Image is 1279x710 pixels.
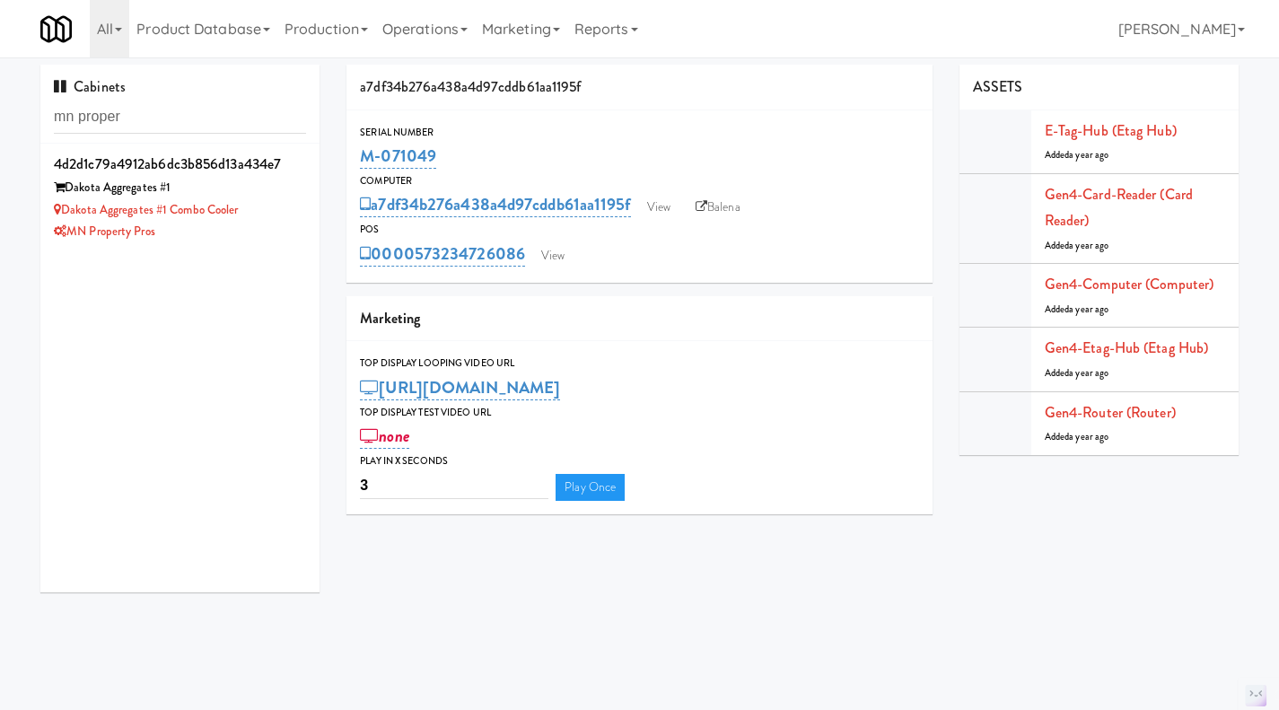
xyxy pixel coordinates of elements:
[1069,366,1108,380] span: a year ago
[360,172,919,190] div: Computer
[54,151,306,178] div: 4d2d1c79a4912ab6dc3b856d13a434e7
[360,192,630,217] a: a7df34b276a438a4d97cddb61aa1195f
[346,65,933,110] div: a7df34b276a438a4d97cddb61aa1195f
[1069,239,1108,252] span: a year ago
[1045,337,1208,358] a: Gen4-etag-hub (Etag Hub)
[360,355,919,373] div: Top Display Looping Video Url
[1045,148,1109,162] span: Added
[1069,148,1108,162] span: a year ago
[54,101,306,134] input: Search cabinets
[1069,430,1108,443] span: a year ago
[360,124,919,142] div: Serial Number
[1045,302,1109,316] span: Added
[360,404,919,422] div: Top Display Test Video Url
[1045,430,1109,443] span: Added
[1045,274,1213,294] a: Gen4-computer (Computer)
[360,424,409,449] a: none
[360,452,919,470] div: Play in X seconds
[54,177,306,199] div: Dakota Aggregates #1
[1045,239,1109,252] span: Added
[1045,184,1193,232] a: Gen4-card-reader (Card Reader)
[360,144,436,169] a: M-071049
[40,144,320,250] li: 4d2d1c79a4912ab6dc3b856d13a434e7Dakota Aggregates #1 Dakota Aggregates #1 Combo CoolerMN Property...
[360,375,560,400] a: [URL][DOMAIN_NAME]
[638,194,679,221] a: View
[1045,366,1109,380] span: Added
[1045,120,1177,141] a: E-tag-hub (Etag Hub)
[687,194,749,221] a: Balena
[40,13,72,45] img: Micromart
[54,223,155,240] a: MN Property Pros
[360,241,525,267] a: 0000573234726086
[360,221,919,239] div: POS
[973,76,1023,97] span: ASSETS
[54,201,238,218] a: Dakota Aggregates #1 Combo Cooler
[532,242,574,269] a: View
[556,474,625,501] a: Play Once
[1045,402,1176,423] a: Gen4-router (Router)
[54,76,126,97] span: Cabinets
[1069,302,1108,316] span: a year ago
[360,308,420,329] span: Marketing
